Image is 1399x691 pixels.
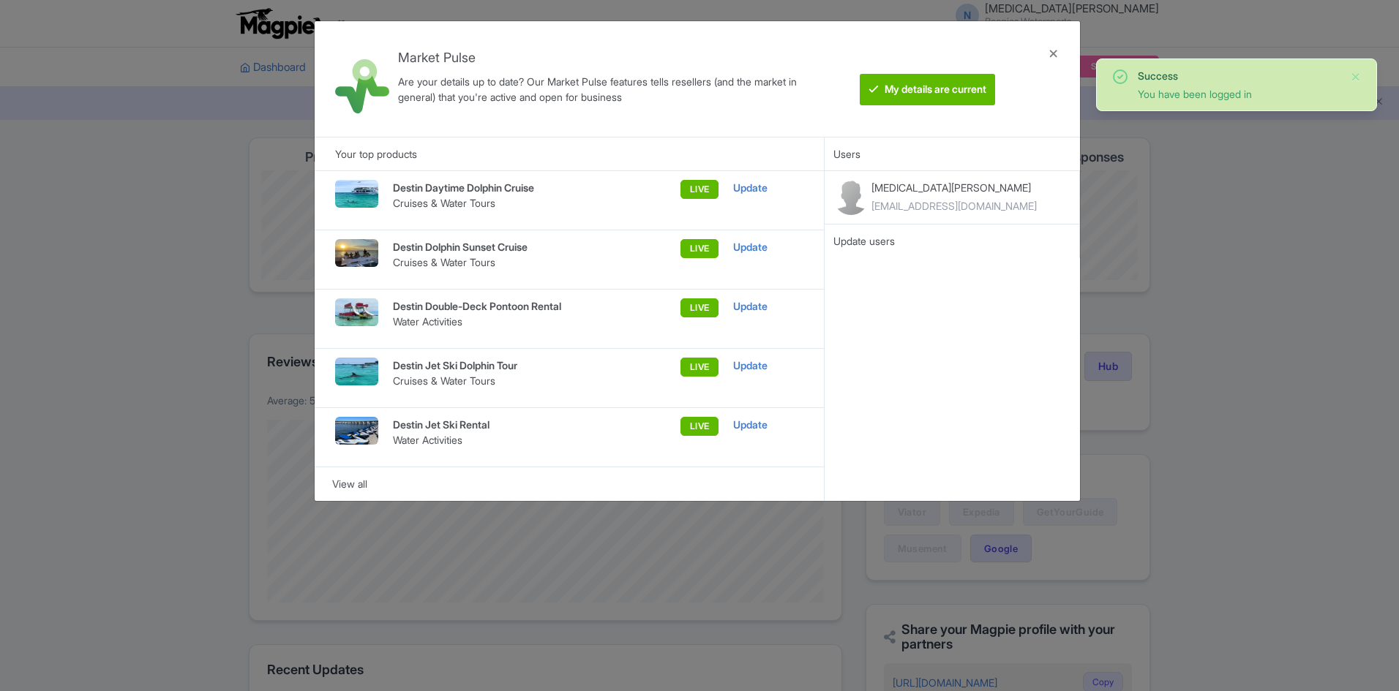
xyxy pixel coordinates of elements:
div: [EMAIL_ADDRESS][DOMAIN_NAME] [871,198,1037,214]
p: Cruises & Water Tours [393,254,634,270]
p: Water Activities [393,432,634,448]
div: Are your details up to date? Our Market Pulse features tells resellers (and the market in general... [398,74,818,105]
div: Update [733,358,803,374]
button: Close [1350,68,1362,86]
div: Success [1138,68,1338,83]
img: lyxfwhx3jl2brl60xsjn.jpg [335,239,378,267]
p: Cruises & Water Tours [393,195,634,211]
p: Destin Jet Ski Dolphin Tour [393,358,634,373]
div: Your top products [315,137,825,170]
h4: Market Pulse [398,50,818,65]
p: Cruises & Water Tours [393,373,634,388]
div: Update [733,417,803,433]
img: contact-b11cc6e953956a0c50a2f97983291f06.png [833,180,869,215]
btn: My details are current [860,74,995,105]
div: View all [332,476,807,492]
p: Destin Jet Ski Rental [393,417,634,432]
p: [MEDICAL_DATA][PERSON_NAME] [871,180,1037,195]
img: Boogies-Watersports-Dolphin-Cruises-Destin-Florida_fa2efe.jpg [335,180,378,208]
div: Update [733,239,803,255]
img: Boogies-Watersports-Double-Deck-Pontoon-Rental-Destin-Florida-Kid-Sliding-Down-On-Inflatable-with... [335,298,378,326]
div: You have been logged in [1138,86,1338,102]
div: Users [825,137,1080,170]
div: Update users [833,233,1070,249]
p: Destin Double-Deck Pontoon Rental [393,298,634,314]
img: dmfqxs9627dbcyncb8p6.jpg [335,417,378,445]
img: market_pulse-1-0a5220b3d29e4a0de46fb7534bebe030.svg [335,59,389,113]
p: Destin Dolphin Sunset Cruise [393,239,634,254]
div: Update [733,298,803,314]
p: Water Activities [393,314,634,329]
p: Destin Daytime Dolphin Cruise [393,180,634,195]
img: Families-People-on-Miltiple-Yamaha-WaveRunners-Next-to-Crab-Island-Looking-at-Dolphin_xrrbzb.jpg [335,358,378,385]
div: Update [733,180,803,196]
